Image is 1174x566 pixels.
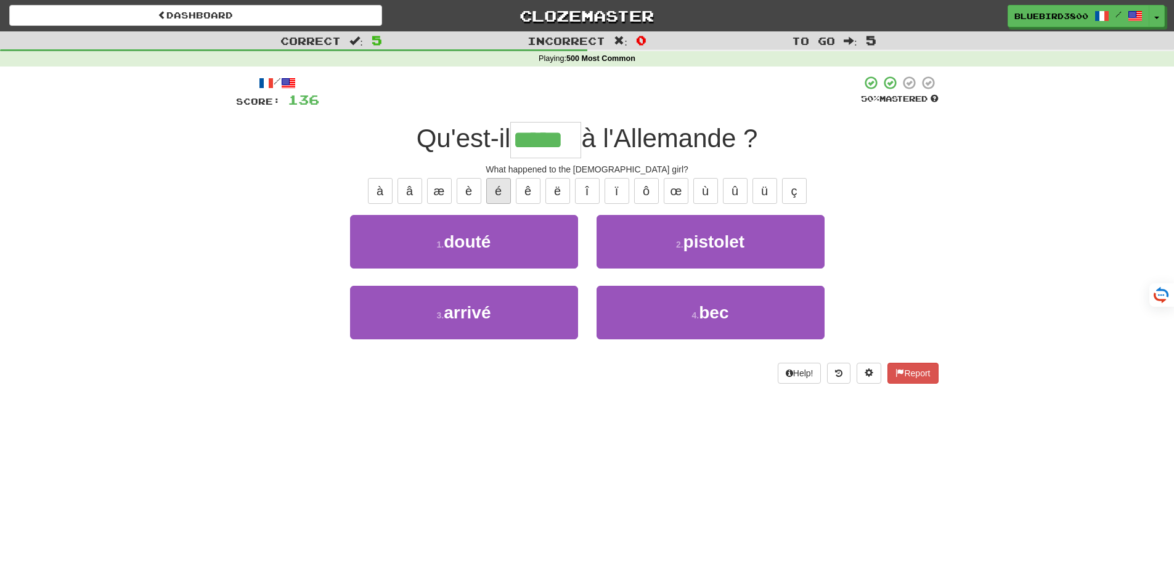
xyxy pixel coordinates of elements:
small: 3 . [437,310,444,320]
span: à l'Allemande ? [581,124,757,153]
button: ù [693,178,718,204]
button: 3.arrivé [350,286,578,339]
small: 1 . [437,240,444,249]
span: 136 [288,92,319,107]
span: Incorrect [528,34,605,47]
button: ô [634,178,659,204]
span: : [844,36,857,46]
small: 2 . [676,240,683,249]
div: Mastered [861,94,939,105]
span: To go [792,34,835,47]
span: : [614,36,627,46]
strong: 500 Most Common [566,54,635,63]
button: î [575,178,600,204]
button: ü [752,178,777,204]
small: 4 . [692,310,699,320]
button: é [486,178,511,204]
button: 1.douté [350,215,578,269]
button: Help! [778,363,821,384]
span: Correct [280,34,341,47]
span: bec [699,303,728,322]
a: Dashboard [9,5,382,26]
span: Qu'est-il [417,124,511,153]
span: BlueBird3800 [1014,10,1088,22]
button: â [397,178,422,204]
span: / [1115,10,1122,18]
button: 2.pistolet [597,215,825,269]
button: æ [427,178,452,204]
div: What happened to the [DEMOGRAPHIC_DATA] girl? [236,163,939,176]
button: è [457,178,481,204]
span: 50 % [861,94,879,103]
button: ï [605,178,629,204]
span: arrivé [444,303,491,322]
button: û [723,178,748,204]
button: œ [664,178,688,204]
button: Round history (alt+y) [827,363,850,384]
span: Score: [236,96,280,107]
div: / [236,75,319,91]
span: 5 [372,33,382,47]
button: ë [545,178,570,204]
button: à [368,178,393,204]
span: pistolet [683,232,745,251]
a: Clozemaster [401,5,773,26]
button: ç [782,178,807,204]
button: ê [516,178,540,204]
button: 4.bec [597,286,825,339]
button: Report [887,363,938,384]
span: : [349,36,363,46]
span: 0 [636,33,646,47]
a: BlueBird3800 / [1008,5,1149,27]
span: 5 [866,33,876,47]
span: douté [444,232,491,251]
